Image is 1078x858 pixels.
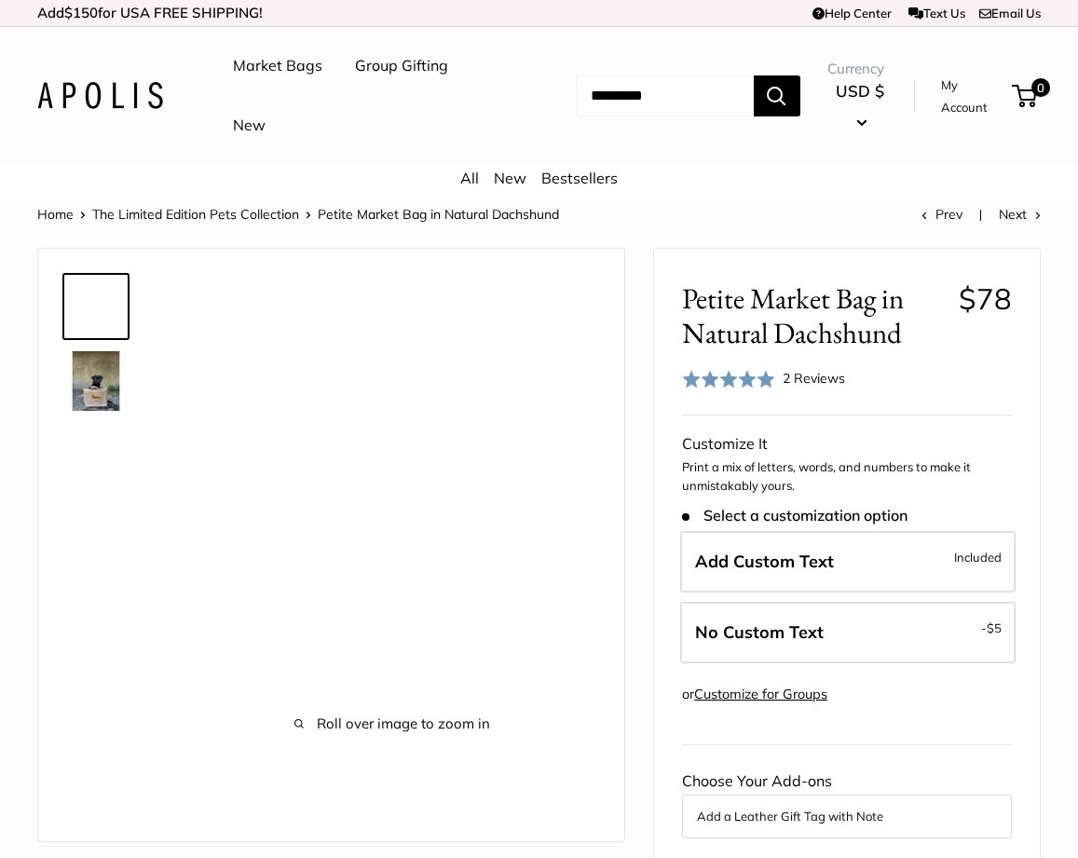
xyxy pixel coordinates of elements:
a: Petite Market Bag in Natural Dachshund [62,497,130,564]
a: 0 [1014,85,1037,107]
a: The Limited Edition Pets Collection [92,206,299,223]
span: Included [954,546,1002,568]
span: USD $ [836,81,884,101]
span: Add Custom Text [695,551,834,572]
a: description_Elevated any trip to the market [62,646,130,713]
span: Roll over image to zoom in [187,711,596,737]
div: or [682,682,827,707]
span: $78 [959,280,1012,317]
a: description_The artist's desk in Ventura CA [62,422,130,489]
p: Print a mix of letters, words, and numbers to make it unmistakably yours. [682,458,1012,495]
label: Leave Blank [680,602,1016,663]
label: Add Custom Text [680,531,1016,592]
span: 2 Reviews [783,370,845,387]
span: 0 [1031,78,1050,97]
a: description_Side view of the Petite Market Bag [62,720,130,787]
a: New [494,169,526,187]
div: Choose Your Add-ons [682,768,1012,838]
a: Group Gifting [355,52,448,80]
span: Petite Market Bag in Natural Dachshund [318,206,559,223]
input: Search... [576,75,754,116]
a: Text Us [908,6,965,20]
span: Petite Market Bag in Natural Dachshund [682,281,944,350]
a: Email Us [979,6,1041,20]
span: $150 [64,4,98,21]
a: Bestsellers [541,169,618,187]
a: Petite Market Bag in Natural Dachshund [62,273,130,340]
nav: Breadcrumb [37,202,559,226]
span: Select a customization option [682,507,907,524]
a: Help Center [812,6,892,20]
a: Market Bags [233,52,322,80]
a: Prev [921,206,962,223]
span: $5 [987,620,1002,635]
span: No Custom Text [695,621,824,643]
button: USD $ [827,76,893,136]
a: Next [999,206,1041,223]
a: All [460,169,479,187]
a: New [233,112,266,140]
button: Search [754,75,800,116]
img: Apolis [37,82,163,109]
div: Customize It [682,430,1012,458]
span: Currency [827,56,893,82]
a: My Account [941,74,1005,119]
a: Customize for Groups [694,686,827,702]
a: description_Seal of authenticity printed on the backside of every bag. [62,571,130,638]
button: Add a Leather Gift Tag with Note [697,805,997,827]
a: Petite Market Bag in Natural Dachshund [62,347,130,415]
a: Home [37,206,74,223]
span: - [981,617,1002,639]
img: Petite Market Bag in Natural Dachshund [66,351,126,411]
